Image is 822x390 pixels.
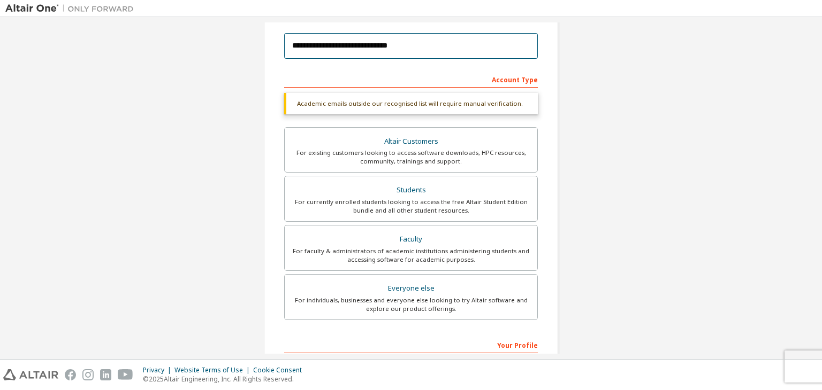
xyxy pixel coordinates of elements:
div: Students [291,183,531,198]
img: instagram.svg [82,369,94,380]
div: Faculty [291,232,531,247]
div: Account Type [284,71,538,88]
div: For existing customers looking to access software downloads, HPC resources, community, trainings ... [291,149,531,166]
div: Altair Customers [291,134,531,149]
div: Cookie Consent [253,366,308,375]
div: Academic emails outside our recognised list will require manual verification. [284,93,538,114]
img: Altair One [5,3,139,14]
div: Privacy [143,366,174,375]
img: facebook.svg [65,369,76,380]
img: youtube.svg [118,369,133,380]
div: Everyone else [291,281,531,296]
div: Website Terms of Use [174,366,253,375]
div: Your Profile [284,336,538,353]
img: altair_logo.svg [3,369,58,380]
img: linkedin.svg [100,369,111,380]
div: For faculty & administrators of academic institutions administering students and accessing softwa... [291,247,531,264]
p: © 2025 Altair Engineering, Inc. All Rights Reserved. [143,375,308,384]
div: For currently enrolled students looking to access the free Altair Student Edition bundle and all ... [291,198,531,215]
div: For individuals, businesses and everyone else looking to try Altair software and explore our prod... [291,296,531,313]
